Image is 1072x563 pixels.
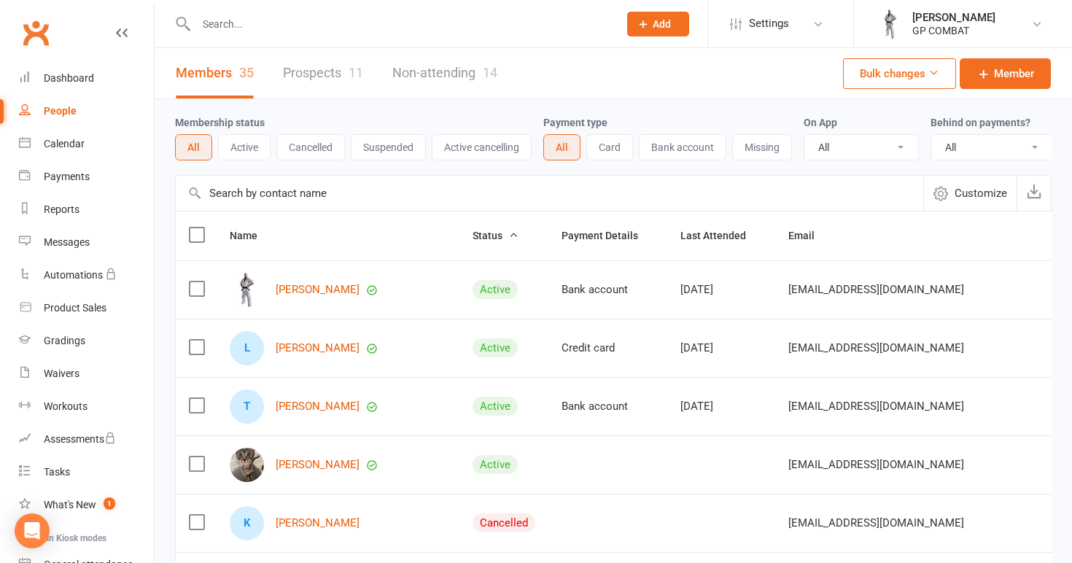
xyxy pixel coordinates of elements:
[230,230,273,241] span: Name
[639,134,726,160] button: Bank account
[19,292,154,325] a: Product Sales
[44,72,94,84] div: Dashboard
[931,117,1030,128] label: Behind on payments?
[483,65,497,80] div: 14
[349,65,363,80] div: 11
[680,400,762,413] div: [DATE]
[473,513,535,532] div: Cancelled
[586,134,633,160] button: Card
[276,134,345,160] button: Cancelled
[19,193,154,226] a: Reports
[473,227,518,244] button: Status
[562,284,654,296] div: Bank account
[19,423,154,456] a: Assessments
[230,389,264,424] div: Tate
[230,227,273,244] button: Name
[912,24,995,37] div: GP COMBAT
[432,134,532,160] button: Active cancelling
[175,134,212,160] button: All
[44,302,106,314] div: Product Sales
[543,117,607,128] label: Payment type
[19,160,154,193] a: Payments
[912,11,995,24] div: [PERSON_NAME]
[473,338,518,357] div: Active
[230,331,264,365] div: Liam
[176,176,923,211] input: Search by contact name
[19,62,154,95] a: Dashboard
[788,334,964,362] span: [EMAIL_ADDRESS][DOMAIN_NAME]
[562,230,654,241] span: Payment Details
[276,400,360,413] a: [PERSON_NAME]
[788,230,831,241] span: Email
[680,230,762,241] span: Last Attended
[955,185,1007,202] span: Customize
[562,400,654,413] div: Bank account
[44,105,77,117] div: People
[44,400,88,412] div: Workouts
[19,259,154,292] a: Automations
[44,335,85,346] div: Gradings
[15,513,50,548] div: Open Intercom Messenger
[788,509,964,537] span: [EMAIL_ADDRESS][DOMAIN_NAME]
[804,117,837,128] label: On App
[176,48,254,98] a: Members35
[923,176,1017,211] button: Customize
[960,58,1051,89] a: Member
[749,7,789,40] span: Settings
[473,230,518,241] span: Status
[276,517,360,529] a: [PERSON_NAME]
[351,134,426,160] button: Suspended
[788,451,964,478] span: [EMAIL_ADDRESS][DOMAIN_NAME]
[19,390,154,423] a: Workouts
[843,58,956,89] button: Bulk changes
[19,456,154,489] a: Tasks
[732,134,792,160] button: Missing
[473,455,518,474] div: Active
[44,171,90,182] div: Payments
[680,342,762,354] div: [DATE]
[44,236,90,248] div: Messages
[788,227,831,244] button: Email
[19,489,154,521] a: What's New1
[44,499,96,510] div: What's New
[19,357,154,390] a: Waivers
[230,506,264,540] div: Kai
[18,15,54,51] a: Clubworx
[283,48,363,98] a: Prospects11
[44,269,103,281] div: Automations
[104,497,115,510] span: 1
[276,284,360,296] a: [PERSON_NAME]
[44,368,79,379] div: Waivers
[653,18,671,30] span: Add
[473,397,518,416] div: Active
[19,95,154,128] a: People
[276,342,360,354] a: [PERSON_NAME]
[627,12,689,36] button: Add
[19,325,154,357] a: Gradings
[44,203,79,215] div: Reports
[562,342,654,354] div: Credit card
[994,65,1034,82] span: Member
[788,392,964,420] span: [EMAIL_ADDRESS][DOMAIN_NAME]
[562,227,654,244] button: Payment Details
[543,134,580,160] button: All
[19,226,154,259] a: Messages
[175,117,265,128] label: Membership status
[192,14,608,34] input: Search...
[680,227,762,244] button: Last Attended
[230,448,264,482] img: Janelle
[230,273,264,307] img: Greg
[218,134,271,160] button: Active
[680,284,762,296] div: [DATE]
[44,466,70,478] div: Tasks
[44,433,116,445] div: Assessments
[19,128,154,160] a: Calendar
[473,280,518,299] div: Active
[788,276,964,303] span: [EMAIL_ADDRESS][DOMAIN_NAME]
[276,459,360,471] a: [PERSON_NAME]
[44,138,85,150] div: Calendar
[239,65,254,80] div: 35
[392,48,497,98] a: Non-attending14
[876,9,905,39] img: thumb_image1750126119.png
